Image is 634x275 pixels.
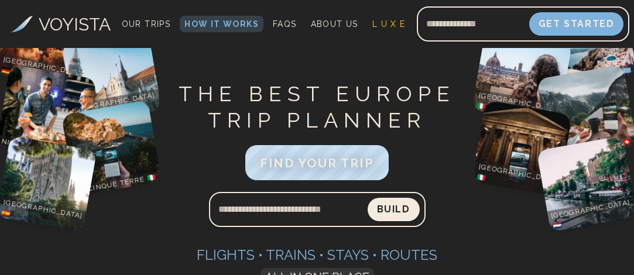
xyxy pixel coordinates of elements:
[61,100,162,197] img: Cinque Terre
[122,19,171,29] span: Our Trips
[306,16,363,32] a: About Us
[368,198,420,221] button: Build
[163,246,471,264] h3: Flights • Trains • Stays • Routes
[268,16,301,32] a: FAQs
[11,16,33,32] img: Voyista Logo
[417,10,529,38] input: Email address
[39,11,111,37] h3: VOYISTA
[260,156,373,170] span: FIND YOUR TRIP
[180,16,263,32] a: How It Works
[61,29,162,125] img: Budapest
[311,19,358,29] span: About Us
[117,16,176,32] a: Our Trips
[529,12,624,36] button: Get Started
[184,19,259,29] span: How It Works
[11,11,111,37] a: VOYISTA
[245,145,388,180] button: FIND YOUR TRIP
[472,29,573,125] img: Florence
[372,19,406,29] span: L U X E
[472,100,573,197] img: Rome
[209,195,368,224] input: Search query
[273,19,297,29] span: FAQs
[163,81,471,133] h1: THE BEST EUROPE TRIP PLANNER
[245,159,388,170] a: FIND YOUR TRIP
[368,16,410,32] a: L U X E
